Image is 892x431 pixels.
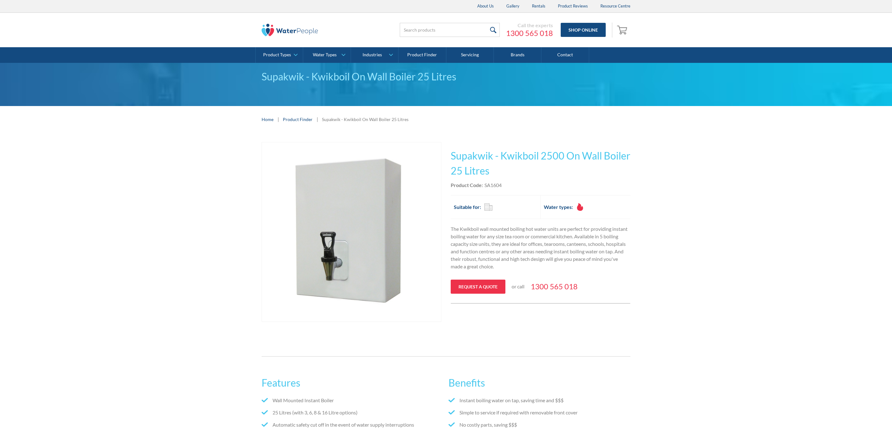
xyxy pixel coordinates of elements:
[363,52,382,58] div: Industries
[451,182,483,188] strong: Product Code:
[277,115,280,123] div: |
[561,23,606,37] a: Shop Online
[531,282,578,291] span: 1300 565 018
[262,397,443,404] li: Wall Mounted Instant Boiler
[262,409,443,416] li: 25 Litres (with 3, 6, 8 & 16 Litre options)
[512,283,524,290] p: or call
[262,142,441,322] a: open lightbox
[451,225,630,270] p: The Kwikboil wall mounted boiling hot water units are perfect for providing instant boiling water...
[541,47,589,63] a: Contact
[449,409,630,416] li: Simple to service if required with removable front cover
[322,116,408,123] div: Supakwik - Kwikboil On Wall Boiler 25 Litres
[256,47,303,63] a: Product Types
[615,23,630,38] a: Open empty cart
[506,28,553,38] a: 1300 565 018
[494,47,541,63] a: Brands
[617,25,629,35] img: shopping cart
[446,47,494,63] a: Servicing
[484,181,502,189] div: SA1604
[506,22,553,28] div: Call the experts
[262,142,441,322] img: Supakwik - Kwikboil On Wall Boiler 25 Litres
[262,24,318,36] img: The Water People
[449,397,630,404] li: Instant boiling water on tap, saving time and $$$
[283,116,313,123] a: Product Finder
[262,69,630,84] div: Supakwik - Kwikboil On Wall Boiler 25 Litres
[449,421,630,428] li: No costly parts, saving $$$
[454,203,481,211] h2: Suitable for:
[263,52,291,58] div: Product Types
[451,148,630,178] h1: Supakwik - Kwikboil 2500 On Wall Boiler 25 Litres
[449,375,630,390] h2: Benefits
[316,115,319,123] div: |
[262,375,443,390] h2: Features
[262,421,443,428] li: Automatic safety cut off in the event of water supply interruptions
[313,52,337,58] div: Water Types
[398,47,446,63] a: Product Finder
[506,28,553,38] span: 1300 565 018
[303,47,350,63] a: Water Types
[544,203,573,211] h2: Water types:
[400,23,500,37] input: Search products
[531,281,578,292] a: 1300 565 018
[262,116,273,123] a: Home
[351,47,398,63] a: Industries
[451,280,505,294] a: Request a quote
